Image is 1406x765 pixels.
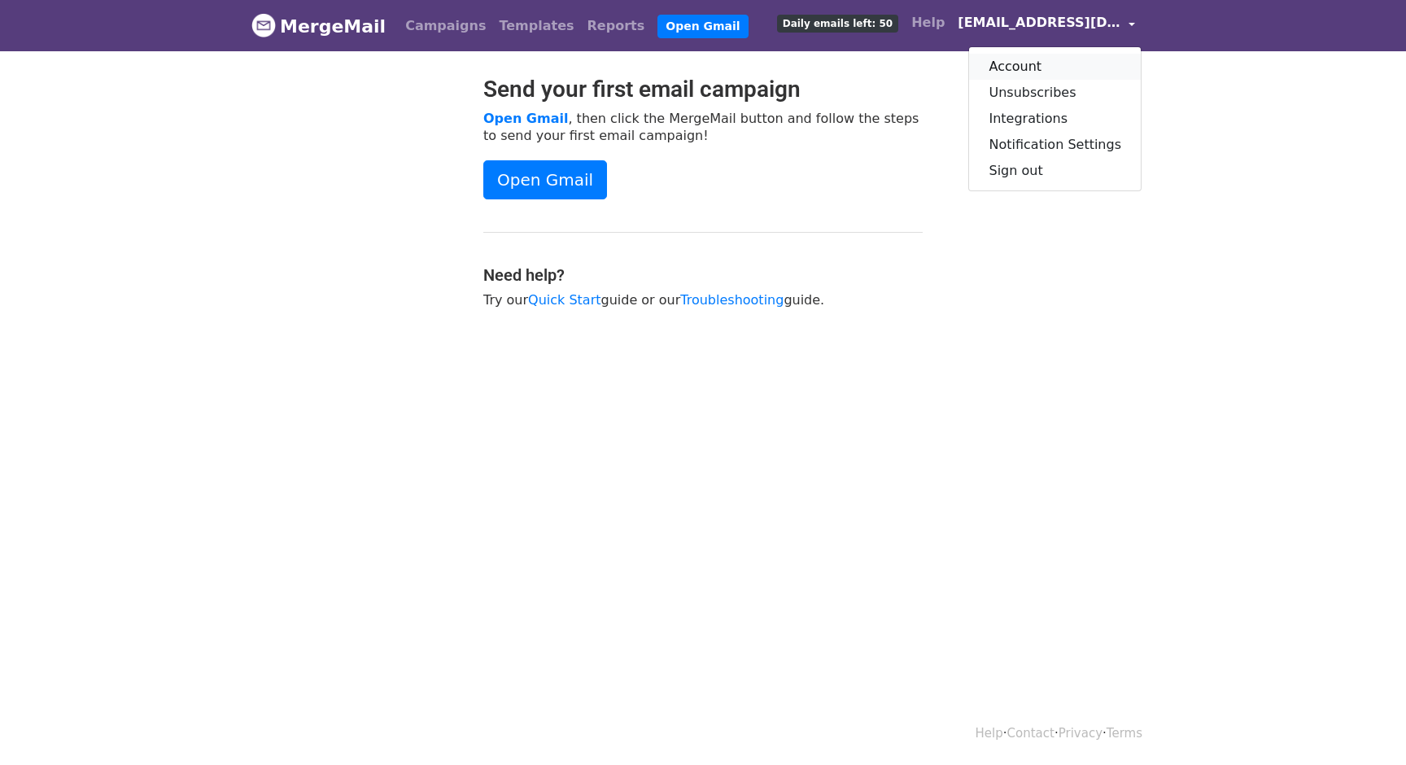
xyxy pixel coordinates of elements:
[251,9,386,43] a: MergeMail
[251,13,276,37] img: MergeMail logo
[905,7,951,39] a: Help
[969,106,1141,132] a: Integrations
[1007,726,1054,741] a: Contact
[399,10,492,42] a: Campaigns
[680,292,784,308] a: Troubleshooting
[958,13,1120,33] span: [EMAIL_ADDRESS][DOMAIN_NAME]
[483,111,568,126] a: Open Gmail
[969,132,1141,158] a: Notification Settings
[969,54,1141,80] a: Account
[483,291,923,308] p: Try our guide or our guide.
[976,726,1003,741] a: Help
[771,7,905,39] a: Daily emails left: 50
[483,265,923,285] h4: Need help?
[528,292,600,308] a: Quick Start
[483,160,607,199] a: Open Gmail
[492,10,580,42] a: Templates
[483,76,923,103] h2: Send your first email campaign
[1325,687,1406,765] iframe: Chat Widget
[951,7,1142,45] a: [EMAIL_ADDRESS][DOMAIN_NAME]
[1059,726,1103,741] a: Privacy
[968,46,1142,191] div: [EMAIL_ADDRESS][DOMAIN_NAME]
[777,15,898,33] span: Daily emails left: 50
[483,110,923,144] p: , then click the MergeMail button and follow the steps to send your first email campaign!
[969,158,1141,184] a: Sign out
[1107,726,1142,741] a: Terms
[969,80,1141,106] a: Unsubscribes
[657,15,748,38] a: Open Gmail
[581,10,652,42] a: Reports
